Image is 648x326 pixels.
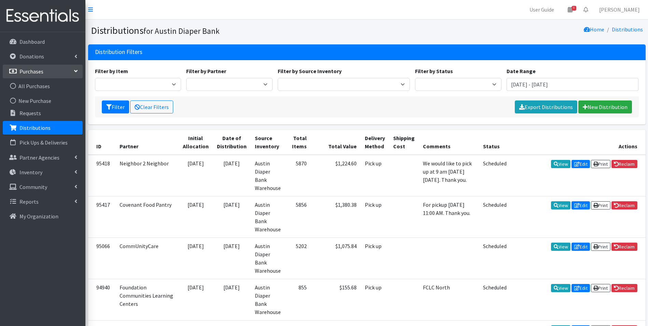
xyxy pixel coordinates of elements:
[479,279,511,320] td: Scheduled
[251,155,285,196] td: Austin Diaper Bank Warehouse
[479,155,511,196] td: Scheduled
[591,243,610,251] a: Print
[389,130,419,155] th: Shipping Cost
[285,130,311,155] th: Total Items
[507,78,639,91] input: January 1, 2011 - December 31, 2011
[213,130,251,155] th: Date of Distribution
[115,237,179,279] td: CommUnityCare
[591,284,610,292] a: Print
[361,196,389,237] td: Pick up
[419,130,479,155] th: Comments
[611,201,637,209] a: Reclaim
[361,279,389,320] td: Pick up
[19,38,45,45] p: Dashboard
[3,35,83,49] a: Dashboard
[213,237,251,279] td: [DATE]
[361,155,389,196] td: Pick up
[3,165,83,179] a: Inventory
[611,284,637,292] a: Reclaim
[571,284,590,292] a: Edit
[3,136,83,149] a: Pick Ups & Deliveries
[19,139,68,146] p: Pick Ups & Deliveries
[130,100,173,113] a: Clear Filters
[251,279,285,320] td: Austin Diaper Bank Warehouse
[415,67,453,75] label: Filter by Status
[115,130,179,155] th: Partner
[251,196,285,237] td: Austin Diaper Bank Warehouse
[3,4,83,27] img: HumanEssentials
[19,110,41,117] p: Requests
[507,67,536,75] label: Date Range
[551,243,570,251] a: View
[3,50,83,63] a: Donations
[361,130,389,155] th: Delivery Method
[572,6,576,11] span: 8
[479,130,511,155] th: Status
[179,279,213,320] td: [DATE]
[3,79,83,93] a: All Purchases
[591,160,610,168] a: Print
[186,67,226,75] label: Filter by Partner
[551,201,570,209] a: View
[88,196,115,237] td: 95417
[3,151,83,164] a: Partner Agencies
[95,67,128,75] label: Filter by Item
[285,279,311,320] td: 855
[19,53,44,60] p: Donations
[479,237,511,279] td: Scheduled
[115,155,179,196] td: Neighbor 2 Neighbor
[571,243,590,251] a: Edit
[591,201,610,209] a: Print
[311,196,361,237] td: $1,380.38
[3,65,83,78] a: Purchases
[278,67,342,75] label: Filter by Source Inventory
[551,284,570,292] a: View
[419,155,479,196] td: We would like to pick up at 9 am [DATE][DATE]. Thank you.
[285,196,311,237] td: 5856
[102,100,129,113] button: Filter
[611,243,637,251] a: Reclaim
[88,237,115,279] td: 95066
[612,26,643,33] a: Distributions
[91,25,364,37] h1: Distributions
[311,130,361,155] th: Total Value
[251,130,285,155] th: Source Inventory
[571,201,590,209] a: Edit
[311,155,361,196] td: $1,224.60
[419,196,479,237] td: For pickup [DATE] 11:00 AM. Thank you.
[611,160,637,168] a: Reclaim
[3,121,83,135] a: Distributions
[578,100,632,113] a: New Distribution
[3,180,83,194] a: Community
[479,196,511,237] td: Scheduled
[179,196,213,237] td: [DATE]
[213,155,251,196] td: [DATE]
[3,209,83,223] a: My Organization
[419,279,479,320] td: FCLC North
[95,49,142,56] h3: Distribution Filters
[285,237,311,279] td: 5202
[179,130,213,155] th: Initial Allocation
[88,279,115,320] td: 94940
[571,160,590,168] a: Edit
[511,130,646,155] th: Actions
[19,169,42,176] p: Inventory
[594,3,645,16] a: [PERSON_NAME]
[213,279,251,320] td: [DATE]
[251,237,285,279] td: Austin Diaper Bank Warehouse
[19,184,47,190] p: Community
[551,160,570,168] a: View
[361,237,389,279] td: Pick up
[562,3,578,16] a: 8
[19,198,39,205] p: Reports
[3,106,83,120] a: Requests
[115,196,179,237] td: Covenant Food Pantry
[179,155,213,196] td: [DATE]
[88,130,115,155] th: ID
[311,237,361,279] td: $1,075.84
[311,279,361,320] td: $155.68
[19,124,51,131] p: Distributions
[115,279,179,320] td: Foundation Communities Learning Centers
[19,68,43,75] p: Purchases
[19,213,58,220] p: My Organization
